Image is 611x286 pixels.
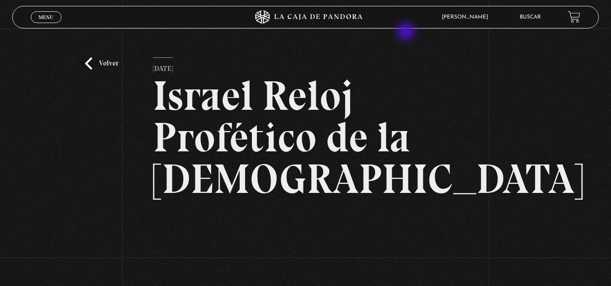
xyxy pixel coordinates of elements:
[437,14,497,20] span: [PERSON_NAME]
[35,22,57,28] span: Cerrar
[38,14,53,20] span: Menu
[520,14,541,20] a: Buscar
[153,57,173,75] p: [DATE]
[568,11,580,23] a: View your shopping cart
[85,57,118,70] a: Volver
[153,75,458,200] h2: Israel Reloj Profético de la [DEMOGRAPHIC_DATA]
